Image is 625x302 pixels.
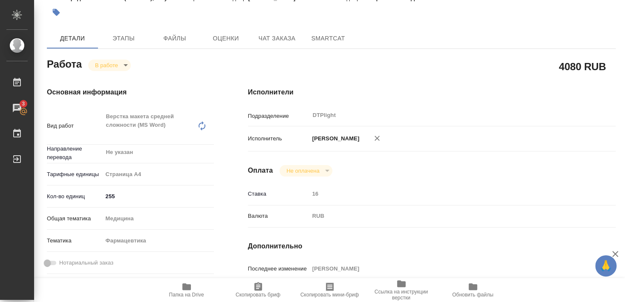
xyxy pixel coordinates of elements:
[47,236,103,245] p: Тематика
[300,292,359,298] span: Скопировать мини-бриф
[47,56,82,71] h2: Работа
[222,278,294,302] button: Скопировать бриф
[236,292,280,298] span: Скопировать бриф
[103,167,214,182] div: Страница А4
[437,278,509,302] button: Обновить файлы
[169,292,204,298] span: Папка на Drive
[47,170,103,179] p: Тарифные единицы
[154,33,195,44] span: Файлы
[599,257,613,275] span: 🙏
[279,165,332,177] div: В работе
[309,134,360,143] p: [PERSON_NAME]
[47,214,103,223] p: Общая тематика
[47,3,66,22] button: Добавить тэг
[47,145,103,162] p: Направление перевода
[88,60,131,71] div: В работе
[59,259,113,267] span: Нотариальный заказ
[284,167,322,174] button: Не оплачена
[595,255,616,276] button: 🙏
[2,97,32,119] a: 3
[103,190,214,202] input: ✎ Введи что-нибудь
[47,87,214,97] h4: Основная информация
[309,262,585,275] input: Пустое поле
[47,192,103,201] p: Кол-во единиц
[248,112,309,120] p: Подразделение
[309,188,585,200] input: Пустое поле
[248,190,309,198] p: Ставка
[17,100,30,108] span: 3
[248,87,616,97] h4: Исполнители
[309,209,585,223] div: RUB
[368,129,386,148] button: Удалить исполнителя
[366,278,437,302] button: Ссылка на инструкции верстки
[559,59,606,74] h2: 4080 RUB
[248,212,309,220] p: Валюта
[47,122,103,130] p: Вид работ
[248,265,309,273] p: Последнее изменение
[52,33,93,44] span: Детали
[308,33,349,44] span: SmartCat
[294,278,366,302] button: Скопировать мини-бриф
[452,292,493,298] span: Обновить файлы
[103,211,214,226] div: Медицина
[92,62,121,69] button: В работе
[371,289,432,301] span: Ссылка на инструкции верстки
[151,278,222,302] button: Папка на Drive
[248,165,273,176] h4: Оплата
[205,33,246,44] span: Оценки
[248,241,616,251] h4: Дополнительно
[256,33,297,44] span: Чат заказа
[103,234,214,248] div: Фармацевтика
[103,33,144,44] span: Этапы
[248,134,309,143] p: Исполнитель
